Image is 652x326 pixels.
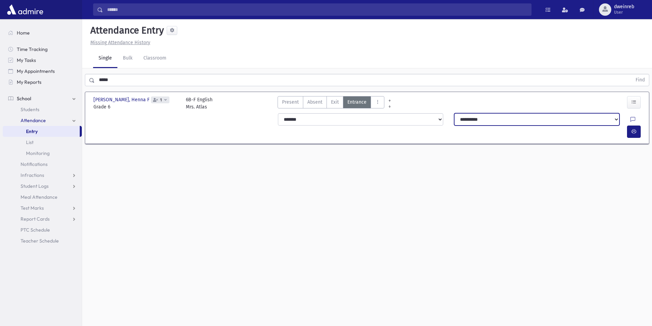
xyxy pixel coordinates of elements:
[26,128,38,134] span: Entry
[26,150,50,156] span: Monitoring
[331,99,339,106] span: Exit
[3,224,82,235] a: PTC Schedule
[3,66,82,77] a: My Appointments
[3,44,82,55] a: Time Tracking
[278,96,384,110] div: AttTypes
[21,106,39,113] span: Students
[21,194,57,200] span: Meal Attendance
[21,227,50,233] span: PTC Schedule
[3,93,82,104] a: School
[88,40,150,45] a: Missing Attendance History
[21,216,50,222] span: Report Cards
[3,77,82,88] a: My Reports
[93,96,151,103] span: [PERSON_NAME], Henna F
[93,49,117,68] a: Single
[117,49,138,68] a: Bulk
[347,99,367,106] span: Entrance
[21,172,44,178] span: Infractions
[631,74,649,86] button: Find
[3,115,82,126] a: Attendance
[3,192,82,203] a: Meal Attendance
[21,183,49,189] span: Student Logs
[17,30,30,36] span: Home
[3,213,82,224] a: Report Cards
[17,46,48,52] span: Time Tracking
[17,68,55,74] span: My Appointments
[3,159,82,170] a: Notifications
[17,57,36,63] span: My Tasks
[21,238,59,244] span: Teacher Schedule
[21,205,44,211] span: Test Marks
[3,148,82,159] a: Monitoring
[159,98,163,102] span: 1
[307,99,322,106] span: Absent
[282,99,299,106] span: Present
[93,103,179,110] span: Grade 6
[17,95,31,102] span: School
[3,27,82,38] a: Home
[21,161,48,167] span: Notifications
[614,10,634,15] span: User
[3,203,82,213] a: Test Marks
[17,79,41,85] span: My Reports
[3,104,82,115] a: Students
[3,126,80,137] a: Entry
[103,3,531,16] input: Search
[3,235,82,246] a: Teacher Schedule
[88,25,164,36] h5: Attendance Entry
[26,139,34,145] span: List
[3,137,82,148] a: List
[3,170,82,181] a: Infractions
[5,3,45,16] img: AdmirePro
[186,96,213,110] div: 6B-F English Mrs. Atlas
[138,49,172,68] a: Classroom
[21,117,46,123] span: Attendance
[90,40,150,45] u: Missing Attendance History
[3,181,82,192] a: Student Logs
[614,4,634,10] span: dweinreb
[3,55,82,66] a: My Tasks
